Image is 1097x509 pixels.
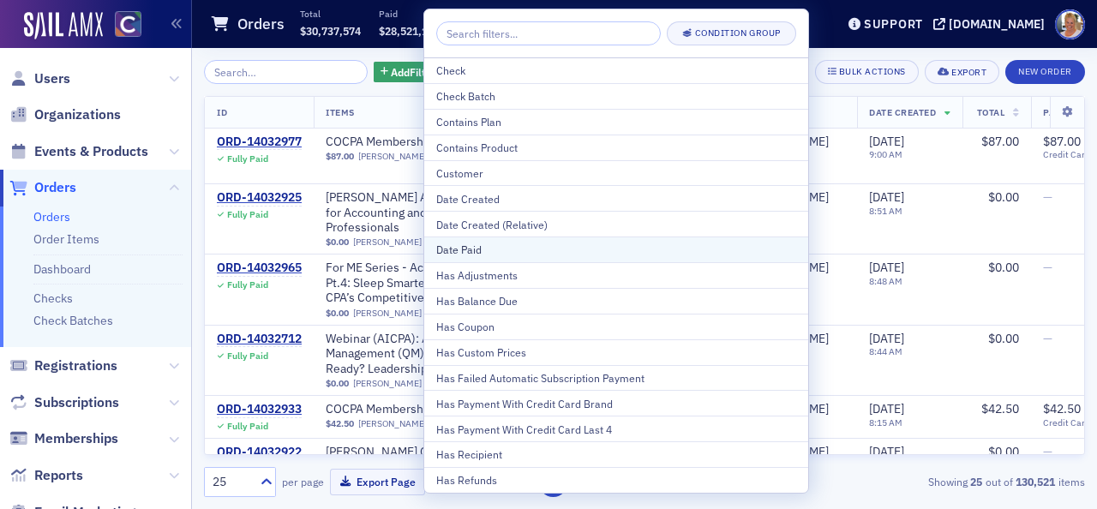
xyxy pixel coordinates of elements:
[981,401,1019,416] span: $42.50
[326,190,542,236] a: [PERSON_NAME] Artificial Intelligence for Accounting and Finance Professionals
[436,140,796,155] div: Contains Product
[436,472,796,488] div: Has Refunds
[237,14,285,34] h1: Orders
[103,11,141,40] a: View Homepage
[33,290,73,306] a: Checks
[436,21,661,45] input: Search filters...
[424,390,808,416] button: Has Payment With Credit Card Brand
[988,444,1019,459] span: $0.00
[977,106,1005,118] span: Total
[424,109,808,135] button: Contains Plan
[869,189,904,205] span: [DATE]
[9,356,117,375] a: Registrations
[326,418,354,429] span: $42.50
[326,402,542,417] a: COCPA Membership (Monthly)
[869,444,904,459] span: [DATE]
[424,211,808,237] button: Date Created (Relative)
[695,28,781,38] div: Condition Group
[988,189,1019,205] span: $0.00
[869,260,904,275] span: [DATE]
[326,190,542,236] span: Surgent's Artificial Intelligence for Accounting and Finance Professionals
[33,231,99,247] a: Order Items
[9,466,83,485] a: Reports
[379,24,440,38] span: $28,521,108
[869,275,902,287] time: 8:48 AM
[217,445,302,460] div: ORD-14032922
[949,16,1045,32] div: [DOMAIN_NAME]
[326,260,542,306] a: For ME Series - Account for Your Health Pt.4: Sleep Smarter, Perform Better: The CPA’s Competitiv...
[424,314,808,339] button: Has Coupon
[9,393,119,412] a: Subscriptions
[9,105,121,124] a: Organizations
[358,418,427,429] a: [PERSON_NAME]
[353,378,422,389] a: [PERSON_NAME]
[330,469,425,495] button: Export Page
[326,332,542,377] a: Webinar (AICPA): Ask About Quality Management (QM) Series - Policies Ready? Leadership Responsibi...
[326,445,542,490] span: Surgent's Gaining a Competitive Advantage: Critical Skills for CFOs and Controllers
[981,134,1019,149] span: $87.00
[869,331,904,346] span: [DATE]
[34,105,121,124] span: Organizations
[217,106,227,118] span: ID
[34,142,148,161] span: Events & Products
[933,18,1051,30] button: [DOMAIN_NAME]
[213,473,250,491] div: 25
[204,60,368,84] input: Search…
[436,165,796,181] div: Customer
[227,350,268,362] div: Fully Paid
[326,378,349,389] span: $0.00
[803,474,1085,489] div: Showing out of items
[326,135,542,150] a: COCPA Membership (Annual)
[1043,444,1052,459] span: —
[34,429,118,448] span: Memberships
[436,217,796,232] div: Date Created (Relative)
[326,445,542,490] a: [PERSON_NAME] Gaining a Competitive Advantage: Critical Skills for CFOs and Controllers
[436,114,796,129] div: Contains Plan
[24,12,103,39] img: SailAMX
[1005,60,1085,84] button: New Order
[9,69,70,88] a: Users
[326,106,355,118] span: Items
[217,332,302,347] div: ORD-14032712
[424,441,808,467] button: Has Recipient
[988,331,1019,346] span: $0.00
[864,16,923,32] div: Support
[9,178,76,197] a: Orders
[326,151,354,162] span: $87.00
[1043,189,1052,205] span: —
[227,209,268,220] div: Fully Paid
[115,11,141,38] img: SailAMX
[33,209,70,225] a: Orders
[217,135,302,150] a: ORD-14032977
[326,135,542,150] span: COCPA Membership
[436,191,796,207] div: Date Created
[34,466,83,485] span: Reports
[925,60,999,84] button: Export
[869,401,904,416] span: [DATE]
[424,237,808,262] button: Date Paid
[217,190,302,206] div: ORD-14032925
[1043,260,1052,275] span: —
[424,365,808,391] button: Has Failed Automatic Subscription Payment
[326,402,542,417] span: COCPA Membership
[33,261,91,277] a: Dashboard
[34,69,70,88] span: Users
[436,344,796,360] div: Has Custom Prices
[436,63,796,78] div: Check
[227,279,268,290] div: Fully Paid
[968,474,986,489] strong: 25
[217,260,302,276] a: ORD-14032965
[227,421,268,432] div: Fully Paid
[869,106,936,118] span: Date Created
[33,313,113,328] a: Check Batches
[424,135,808,160] button: Contains Product
[869,134,904,149] span: [DATE]
[300,24,361,38] span: $30,737,574
[436,293,796,308] div: Has Balance Due
[1043,106,1093,118] span: Payments
[869,205,902,217] time: 8:51 AM
[1005,63,1085,78] a: New Order
[424,160,808,186] button: Customer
